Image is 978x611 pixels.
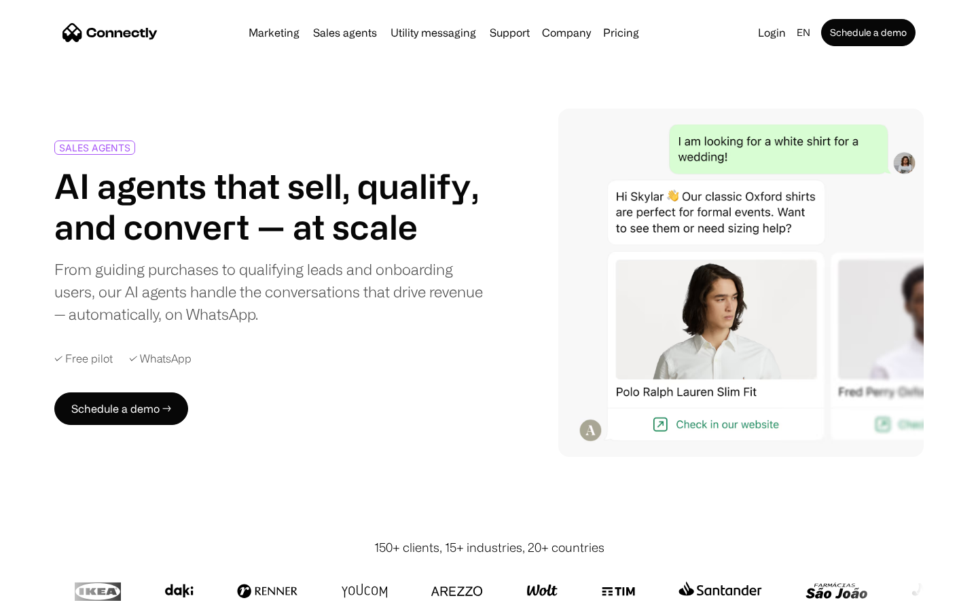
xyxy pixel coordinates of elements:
[54,258,484,325] div: From guiding purchases to qualifying leads and onboarding users, our AI agents handle the convers...
[542,23,591,42] div: Company
[59,143,130,153] div: SALES AGENTS
[753,23,791,42] a: Login
[797,23,810,42] div: en
[598,27,645,38] a: Pricing
[14,586,81,606] aside: Language selected: English
[54,392,188,425] a: Schedule a demo →
[54,166,484,247] h1: AI agents that sell, qualify, and convert — at scale
[27,587,81,606] ul: Language list
[129,352,192,365] div: ✓ WhatsApp
[791,23,818,42] div: en
[538,23,595,42] div: Company
[62,22,158,43] a: home
[374,538,604,557] div: 150+ clients, 15+ industries, 20+ countries
[821,19,916,46] a: Schedule a demo
[54,352,113,365] div: ✓ Free pilot
[385,27,482,38] a: Utility messaging
[308,27,382,38] a: Sales agents
[484,27,535,38] a: Support
[243,27,305,38] a: Marketing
